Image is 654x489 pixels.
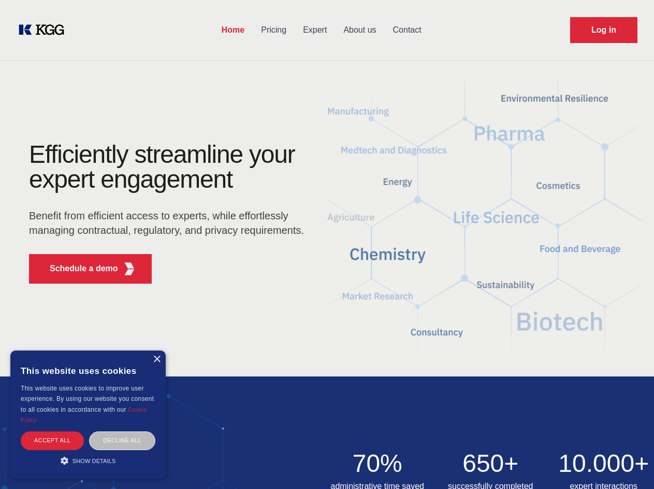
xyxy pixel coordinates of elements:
a: Cookie Policy [21,407,147,423]
a: Expert [295,17,335,44]
iframe: Chat Widget [602,439,654,489]
span: Show details [72,458,116,464]
div: Accept all [21,431,84,450]
span: This website uses cookies to improve user experience. By using our website you consent to all coo... [21,385,154,413]
img: KGG Fifth Element RED [327,67,642,366]
div: Close [153,356,161,364]
a: Pricing [253,17,295,44]
h2: 70% [327,451,428,476]
p: Benefit from efficient access to experts, while effortlessly managing contractual, regulatory, an... [29,208,311,237]
button: Schedule a demoKGG Fifth Element RED [29,254,152,284]
div: This website uses cookies [21,358,155,383]
a: Contact [385,17,430,44]
a: Request Demo [570,17,637,43]
a: Home [213,17,253,44]
div: Decline all [89,431,155,450]
a: KOL Knowledge Platform: Talk to Key External Experts (KEE) [17,22,72,38]
div: Show details [21,455,155,466]
h2: 650+ [440,451,541,476]
p: Schedule a demo [50,262,118,275]
img: KGG Fifth Element RED [123,262,136,275]
a: About us [335,17,384,44]
h1: Efficiently streamline your expert engagement [29,142,311,192]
